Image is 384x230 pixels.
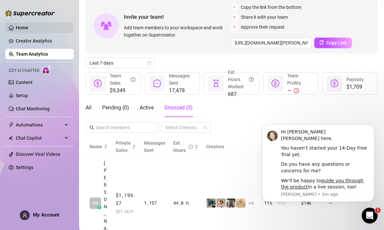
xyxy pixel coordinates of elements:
span: message [153,79,161,87]
span: Share it with your team [241,14,288,21]
th: Creators [202,137,260,157]
div: — [287,87,313,95]
span: Name [90,143,102,150]
a: Discover Viral Videos [16,152,60,157]
img: AI Chatter [42,65,52,74]
span: question-circle [188,139,193,154]
div: Pending ( 0 ) [102,104,129,112]
div: Team Sales [110,72,135,87]
iframe: Intercom live chat [362,208,377,223]
span: Izzy AI Chatter [9,68,39,74]
span: AN [92,199,98,207]
span: Add team members to your workspace and work together on Supercreator. [124,24,228,39]
span: search [90,125,94,130]
span: 3 [231,23,238,31]
span: Messages Sent [169,73,190,86]
span: $9,349 [110,87,135,95]
span: Last 7 days [90,58,151,68]
div: Est. Hours [173,139,193,154]
span: dollar-circle [330,79,338,87]
iframe: Intercom notifications message [252,115,384,212]
img: Libby [226,198,235,208]
span: 1 [231,4,238,11]
a: Chat Monitoring [16,106,50,111]
span: dollar-circle [94,79,102,87]
input: Search members [96,124,150,131]
span: user [22,213,27,218]
span: info-circle [131,72,135,87]
th: Name [86,137,112,157]
img: Eavnc [206,198,216,208]
a: Content [16,80,33,85]
span: Active [140,104,154,111]
img: anaxmei [216,198,226,208]
a: Team Analytics [16,51,48,57]
span: Messages Sent [144,140,165,153]
a: Setup [16,93,28,98]
span: dollar-circle [271,79,279,87]
div: Est. Hours Worked [228,69,254,90]
div: 1,157 [144,199,165,207]
span: Copy the link from the bottom [241,4,301,11]
a: Creator Analytics [16,36,69,46]
span: Payouts [346,77,363,82]
span: Chat Copilot [16,133,63,143]
span: Invite your team! [124,13,231,21]
span: Snoozed ( 3 ) [164,104,193,111]
span: Team Profits [287,73,301,86]
img: Actually.Maria [236,198,245,208]
a: Settings [16,165,33,170]
a: Home [16,25,28,30]
span: question-circle [249,69,254,90]
div: All [86,104,92,112]
div: z [97,205,101,209]
span: Approve their request [241,23,285,31]
span: thunderbolt [9,122,14,128]
span: calendar [147,61,151,65]
span: Private Sales [116,140,131,153]
span: Copy Link [326,40,347,45]
span: exclamation-circle [294,88,299,93]
img: logo-BBDzfeDw.svg [5,10,55,16]
span: $ 27.26 /h [116,208,136,215]
span: 17,478 [169,87,195,95]
img: Chat Copilot [9,136,13,140]
span: team [203,126,207,129]
span: + 4 [248,199,254,207]
span: 2 [231,14,238,21]
span: 687 [228,90,254,98]
span: $1,199.37 [116,191,136,207]
span: 1 [375,208,380,213]
span: $1,709 [346,83,363,91]
button: Copy Link [314,38,352,48]
span: hourglass [212,79,220,87]
div: 44.0 h [173,199,198,207]
span: copy [319,40,324,45]
span: My Account [33,212,59,218]
span: Automations [16,120,63,130]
